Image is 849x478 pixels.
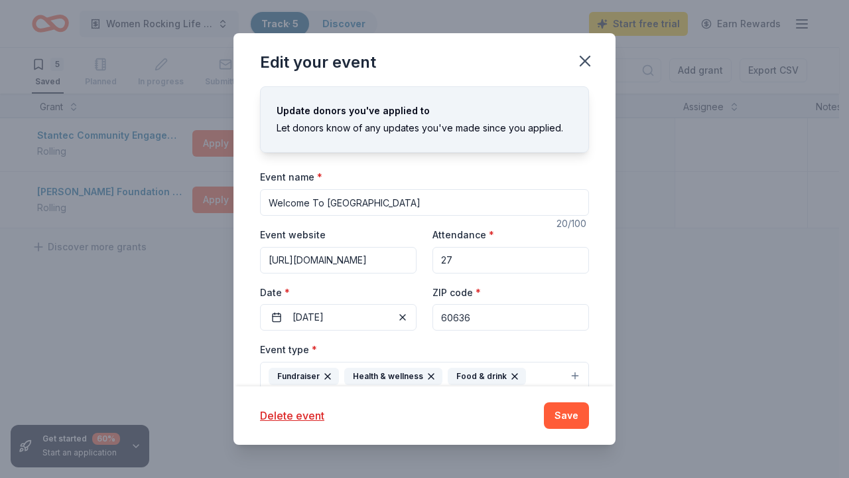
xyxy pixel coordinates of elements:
[269,368,339,385] div: Fundraiser
[260,362,589,391] button: FundraiserHealth & wellnessFood & drink
[260,228,326,242] label: Event website
[344,368,442,385] div: Health & wellness
[260,189,589,216] input: Spring Fundraiser
[260,343,317,357] label: Event type
[432,286,481,299] label: ZIP code
[277,120,572,136] div: Let donors know of any updates you've made since you applied.
[544,402,589,429] button: Save
[432,247,589,274] input: 20
[260,286,417,299] label: Date
[556,216,589,232] div: 20 /100
[260,408,324,424] button: Delete event
[432,304,589,331] input: 12345 (U.S. only)
[260,304,417,331] button: [DATE]
[448,368,526,385] div: Food & drink
[260,171,322,184] label: Event name
[277,103,572,119] div: Update donors you've applied to
[432,228,494,242] label: Attendance
[260,247,417,274] input: https://www...
[260,52,376,73] div: Edit your event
